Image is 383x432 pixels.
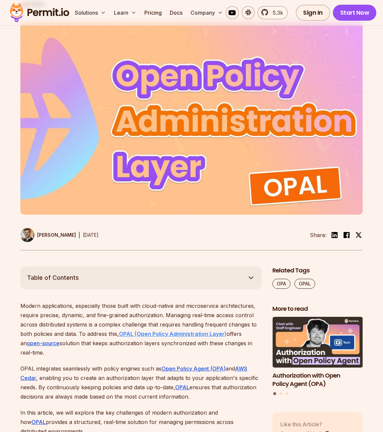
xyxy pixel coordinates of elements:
[142,6,164,19] a: Pricing
[310,231,327,239] li: Share:
[20,228,34,242] img: Daniel Bass
[31,419,46,425] a: OPAL
[272,279,290,289] a: OPA
[285,392,288,395] button: Go to slide 3
[280,420,330,428] p: Like this Article?
[79,231,80,239] div: |
[20,365,247,381] a: AWS Cedar
[272,266,363,275] h2: Related Tags
[272,317,363,368] img: Authorization with Open Policy Agent (OPA)
[167,6,185,19] a: Docs
[188,6,226,19] button: Company
[294,279,315,289] a: OPAL
[257,6,288,19] a: 5.3k
[296,5,330,21] a: Sign In
[175,384,189,391] a: OPAL
[355,232,362,238] img: twitter
[272,372,363,388] h3: Authorization with Open Policy Agent (OPA)
[272,317,363,396] div: Posts
[20,301,262,357] p: Modern applications, especially those built with cloud-native and microservice architectures, req...
[20,364,262,401] p: OPAL integrates seamlessly with policy engines such as and , enabling you to create an authorizat...
[272,317,363,388] li: 1 of 3
[7,1,72,24] img: Permit logo
[119,331,227,337] a: OPAL (Open Policy Administration Layer)
[333,5,377,21] a: Start Now
[37,232,76,238] p: [PERSON_NAME]
[272,317,363,388] a: Authorization with Open Policy Agent (OPA)Authorization with Open Policy Agent (OPA)
[279,392,282,395] button: Go to slide 2
[343,231,351,239] img: facebook
[72,6,109,19] button: Solutions
[20,22,363,215] img: OPAL - an Authorization Service for Fine-Grained Permissions
[269,9,283,17] span: 5.3k
[83,232,99,238] time: [DATE]
[272,305,363,313] h2: More to read
[20,266,262,289] button: Table of Contents
[20,228,76,242] a: [PERSON_NAME]
[161,365,226,372] a: Open Policy Agent (OPA)
[111,6,139,19] button: Learn
[273,392,276,395] button: Go to slide 1
[27,340,59,347] a: open-source
[27,273,79,282] span: Table of Contents
[331,231,339,239] img: linkedin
